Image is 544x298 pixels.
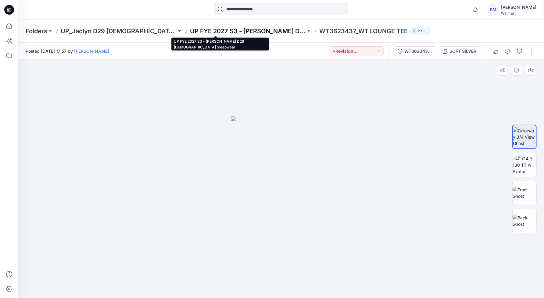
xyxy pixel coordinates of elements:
[410,27,430,35] button: 23
[394,46,436,56] button: WT3623437_ADM_Rev 1_WT LOUNGE TEE
[26,48,109,54] span: Posted [DATE] 17:57 by
[503,46,512,56] button: Details
[501,11,536,16] div: Walmart
[513,215,536,227] img: Back Ghost
[513,186,536,199] img: Front Ghost
[190,27,306,35] a: UP FYE 2027 S3 - [PERSON_NAME] D29 [DEMOGRAPHIC_DATA] Sleepwear
[418,28,422,34] p: 23
[449,48,476,55] div: SOFT SILVER
[74,48,109,54] a: [PERSON_NAME]
[61,27,177,35] a: UP_Jaclyn D29 [DEMOGRAPHIC_DATA] Sleep
[513,155,536,175] img: 2024 Y 130 TT w Avatar
[513,127,536,147] img: Colorway 3/4 View Ghost
[439,46,480,56] button: SOFT SILVER
[488,4,499,15] div: SM
[501,4,536,11] div: [PERSON_NAME]
[26,27,47,35] a: Folders
[231,116,331,298] img: eyJhbGciOiJIUzI1NiIsImtpZCI6IjAiLCJzbHQiOiJzZXMiLCJ0eXAiOiJKV1QifQ.eyJkYXRhIjp7InR5cGUiOiJzdG9yYW...
[404,48,432,55] div: WT3623437_ADM_Rev 1_WT LOUNGE TEE
[319,27,408,35] p: WT3623437_WT LOUNGE TEE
